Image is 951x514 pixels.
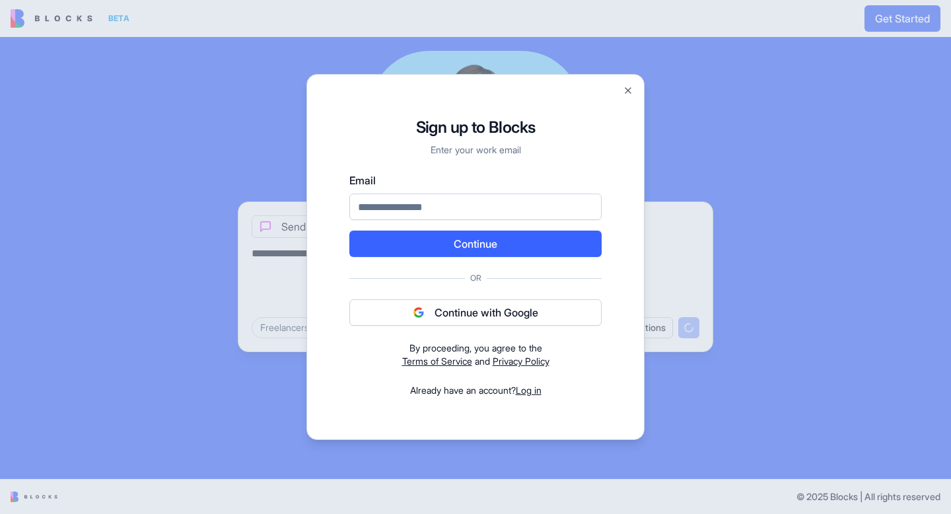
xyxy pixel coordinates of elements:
a: Terms of Service [402,355,472,367]
div: Already have an account? [349,384,602,397]
label: Email [349,172,602,188]
button: Continue [349,231,602,257]
a: Privacy Policy [493,355,549,367]
div: and [349,342,602,368]
p: Enter your work email [349,143,602,157]
div: By proceeding, you agree to the [349,342,602,355]
h1: Sign up to Blocks [349,117,602,138]
button: Continue with Google [349,299,602,326]
img: google logo [413,307,424,318]
span: Or [465,273,487,283]
a: Log in [516,385,542,396]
